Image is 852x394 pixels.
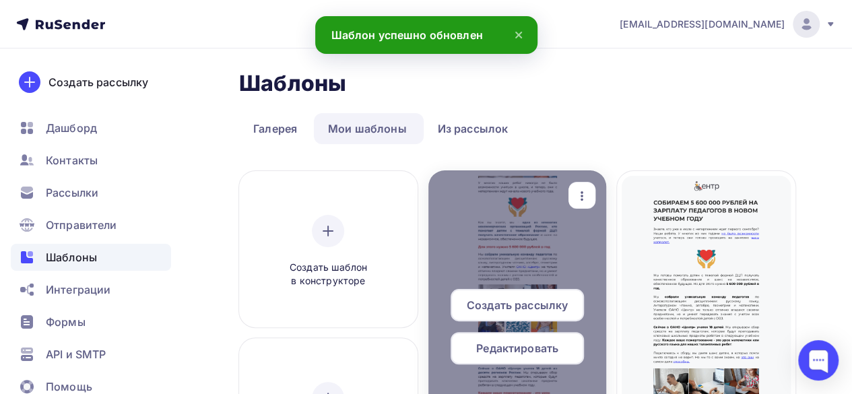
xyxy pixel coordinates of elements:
[314,113,421,144] a: Мои шаблоны
[48,74,148,90] div: Создать рассылку
[11,308,171,335] a: Формы
[46,282,110,298] span: Интеграции
[467,297,568,313] span: Создать рассылку
[46,346,106,362] span: API и SMTP
[46,217,117,233] span: Отправители
[239,113,311,144] a: Галерея
[11,147,171,174] a: Контакты
[620,11,836,38] a: [EMAIL_ADDRESS][DOMAIN_NAME]
[46,120,97,136] span: Дашборд
[476,340,558,356] span: Редактировать
[11,114,171,141] a: Дашборд
[11,244,171,271] a: Шаблоны
[424,113,523,144] a: Из рассылок
[11,179,171,206] a: Рассылки
[46,314,86,330] span: Формы
[264,261,392,288] span: Создать шаблон в конструкторе
[11,211,171,238] a: Отправители
[46,249,97,265] span: Шаблоны
[620,18,785,31] span: [EMAIL_ADDRESS][DOMAIN_NAME]
[46,185,98,201] span: Рассылки
[239,70,346,97] h2: Шаблоны
[46,152,98,168] span: Контакты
